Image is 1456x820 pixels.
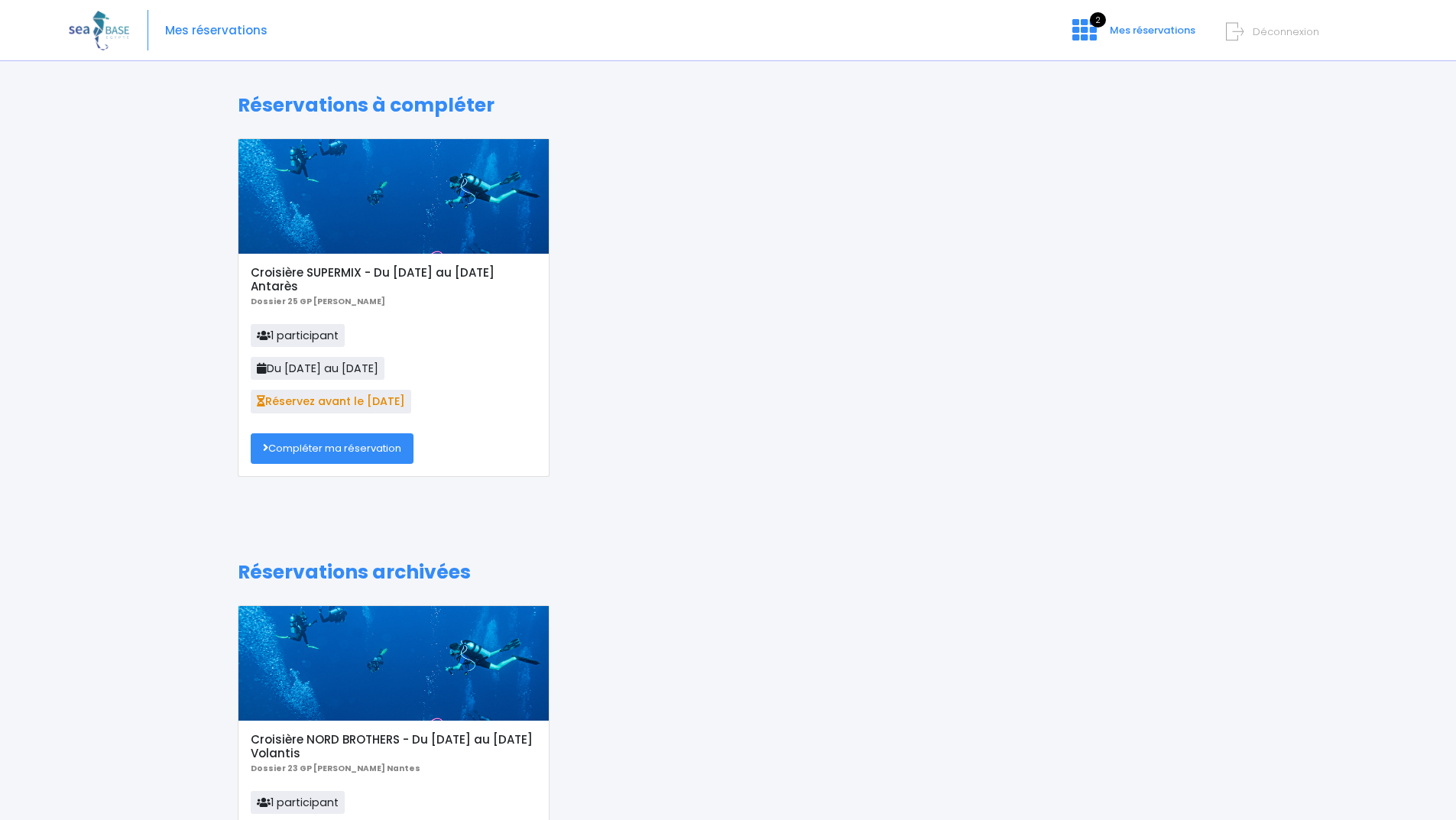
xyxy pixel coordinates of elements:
[251,390,411,413] span: Réservez avant le [DATE]
[251,266,536,293] h5: Croisière SUPERMIX - Du [DATE] au [DATE] Antarès
[251,296,385,307] b: Dossier 25 GP [PERSON_NAME]
[1090,12,1106,28] span: 2
[238,561,1218,584] h1: Réservations archivées
[1110,23,1195,37] span: Mes réservations
[251,791,345,814] span: 1 participant
[251,357,384,380] span: Du [DATE] au [DATE]
[251,733,536,760] h5: Croisière NORD BROTHERS - Du [DATE] au [DATE] Volantis
[251,324,345,347] span: 1 participant
[251,763,420,774] b: Dossier 23 GP [PERSON_NAME] Nantes
[1253,24,1319,39] span: Déconnexion
[251,433,413,464] a: Compléter ma réservation
[238,94,1218,117] h1: Réservations à compléter
[1060,28,1205,43] a: 2 Mes réservations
